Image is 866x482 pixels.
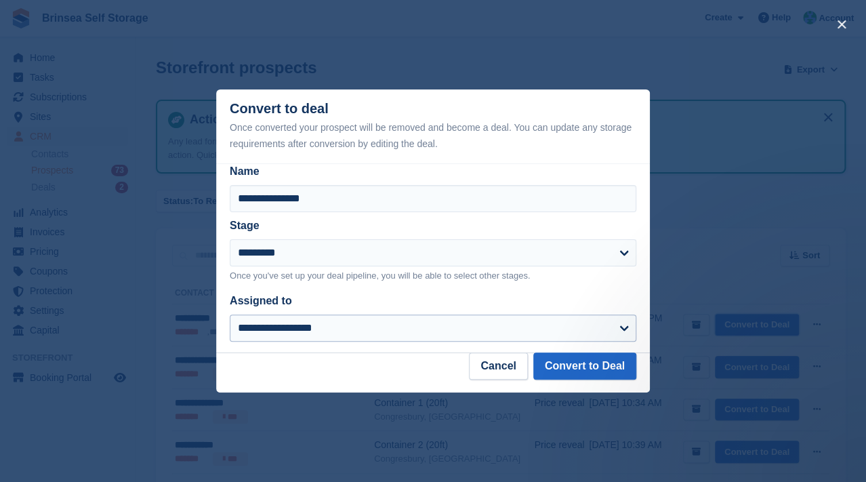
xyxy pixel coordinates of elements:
[831,14,852,35] button: close
[230,295,292,306] label: Assigned to
[533,353,636,380] button: Convert to Deal
[230,163,636,180] label: Name
[230,119,636,152] div: Once converted your prospect will be removed and become a deal. You can update any storage requir...
[230,220,260,231] label: Stage
[230,269,636,283] p: Once you've set up your deal pipeline, you will be able to select other stages.
[469,353,527,380] button: Cancel
[230,101,636,152] div: Convert to deal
